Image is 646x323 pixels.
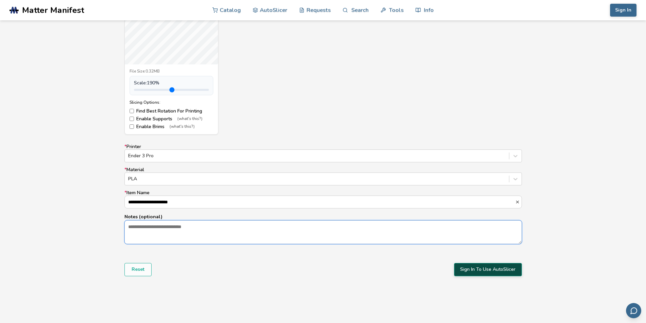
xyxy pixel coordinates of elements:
label: Enable Brims [130,124,213,129]
label: Enable Supports [130,116,213,122]
button: Sign In [610,4,637,17]
label: Find Best Rotation For Printing [130,108,213,114]
span: Matter Manifest [22,5,84,15]
div: File Size: 0.32MB [130,69,213,74]
button: Reset [124,263,152,276]
input: Enable Supports(what's this?) [130,117,134,121]
label: Printer [124,144,522,162]
input: Enable Brims(what's this?) [130,124,134,129]
button: *Item Name [515,200,522,204]
p: Notes (optional) [124,213,522,220]
span: (what's this?) [170,124,195,129]
label: Material [124,167,522,185]
textarea: Notes (optional) [125,221,522,244]
div: Slicing Options: [130,100,213,105]
input: *Item Name [125,196,515,208]
label: Item Name [124,190,522,208]
input: Find Best Rotation For Printing [130,109,134,113]
span: (what's this?) [177,117,202,121]
button: Send feedback via email [626,303,641,318]
span: Scale: 190 % [134,80,159,86]
button: Sign In To Use AutoSlicer [454,263,522,276]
